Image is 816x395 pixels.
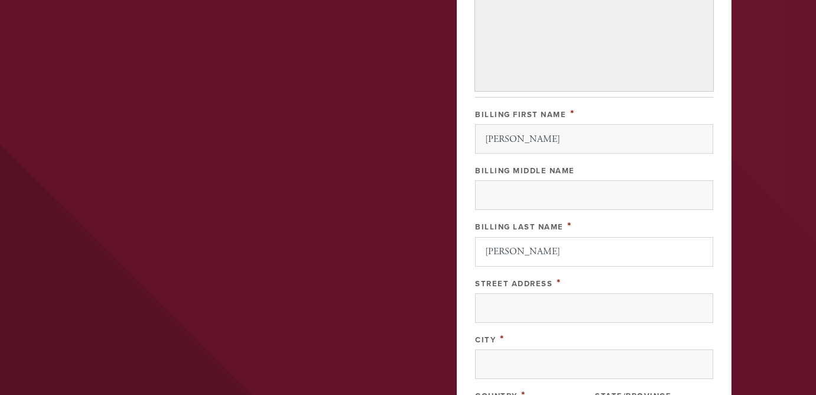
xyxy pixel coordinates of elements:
span: This field is required. [570,107,575,120]
label: Billing Middle Name [475,166,575,176]
span: This field is required. [557,276,561,289]
label: City [475,335,496,345]
span: This field is required. [500,332,505,345]
label: Billing Last Name [475,222,564,232]
label: Street Address [475,279,552,289]
span: This field is required. [567,219,572,232]
label: Billing First Name [475,110,566,119]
